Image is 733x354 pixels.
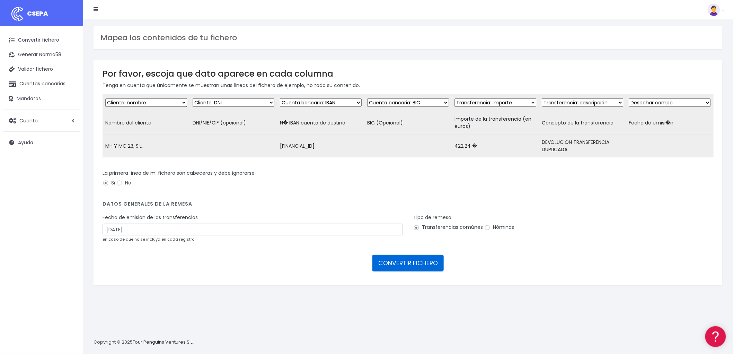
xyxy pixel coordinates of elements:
label: Transferencias comúnes [413,224,483,231]
label: Fecha de emisión de las transferencias [103,214,198,221]
h4: Datos generales de la remesa [103,201,714,210]
a: Validar fichero [3,62,80,77]
td: DEVOLUCION TRANSFERENCIA DUPLICADA [539,135,626,158]
span: CSEPA [27,9,48,18]
h3: Por favor, escoja que dato aparece en cada columna [103,69,714,79]
td: Importe de la transferencia (en euros) [452,111,539,135]
span: Cuenta [19,117,38,124]
p: Tenga en cuenta que únicamente se muestran unas líneas del fichero de ejemplo, no todo su contenido. [103,81,714,89]
td: Concepto de la transferencia [539,111,626,135]
td: MH Y MC 23, S.L. [103,135,190,158]
a: Cuenta [3,113,80,128]
label: Nóminas [484,224,514,231]
label: La primera línea de mi fichero son cabeceras y debe ignorarse [103,170,255,177]
td: N� IBAN cuenta de destino [277,111,364,135]
td: 422,24 � [452,135,539,158]
label: Si [103,179,115,187]
a: Cuentas bancarias [3,77,80,91]
a: Four Penguins Ventures S.L. [133,339,193,345]
button: CONVERTIR FICHERO [372,255,444,271]
td: [FINANCIAL_ID] [277,135,364,158]
label: No [116,179,131,187]
span: Ayuda [18,139,33,146]
p: Copyright © 2025 . [94,339,194,346]
a: Ayuda [3,135,80,150]
td: Nombre del cliente [103,111,190,135]
img: profile [708,3,720,16]
a: Convertir fichero [3,33,80,48]
td: BIC (Opcional) [364,111,452,135]
a: Generar Norma58 [3,48,80,62]
small: en caso de que no se incluya en cada registro [103,236,194,242]
h3: Mapea los contenidos de tu fichero [100,33,716,42]
td: DNI/NIE/CIF (opcional) [190,111,277,135]
a: Mandatos [3,92,80,106]
label: Tipo de remesa [413,214,451,221]
td: Fecha de emisi�n [626,111,714,135]
img: logo [9,5,26,23]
